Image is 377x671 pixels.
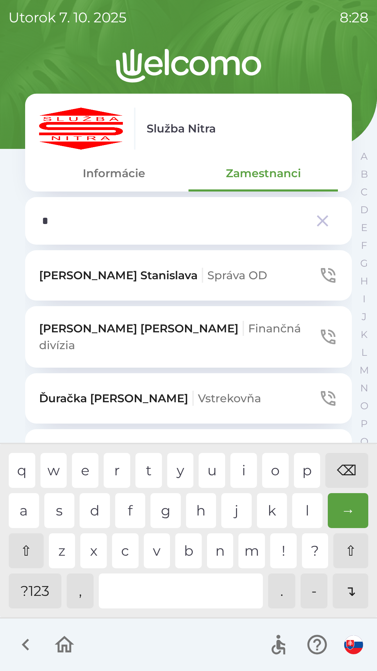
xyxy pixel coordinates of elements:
button: Ďuračka [PERSON_NAME]Vstrekovňa [25,373,352,424]
img: Logo [25,49,352,82]
img: c55f63fc-e714-4e15-be12-dfeb3df5ea30.png [39,108,123,150]
span: Vstrekovňa [198,391,261,405]
p: 8:28 [340,7,369,28]
p: utorok 7. 10. 2025 [8,7,127,28]
button: Informácie [39,161,188,186]
button: Zajac [PERSON_NAME]Elektromontáž [25,429,352,479]
button: Zamestnanci [188,161,338,186]
img: sk flag [344,635,363,654]
p: [PERSON_NAME] Stanislava [39,267,267,284]
button: [PERSON_NAME] [PERSON_NAME]Finančná divízia [25,306,352,368]
p: Služba Nitra [147,120,216,137]
p: Ďuračka [PERSON_NAME] [39,390,261,407]
button: [PERSON_NAME] StanislavaSpráva OD [25,250,352,301]
span: Správa OD [207,268,267,282]
p: [PERSON_NAME] [PERSON_NAME] [39,320,318,354]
